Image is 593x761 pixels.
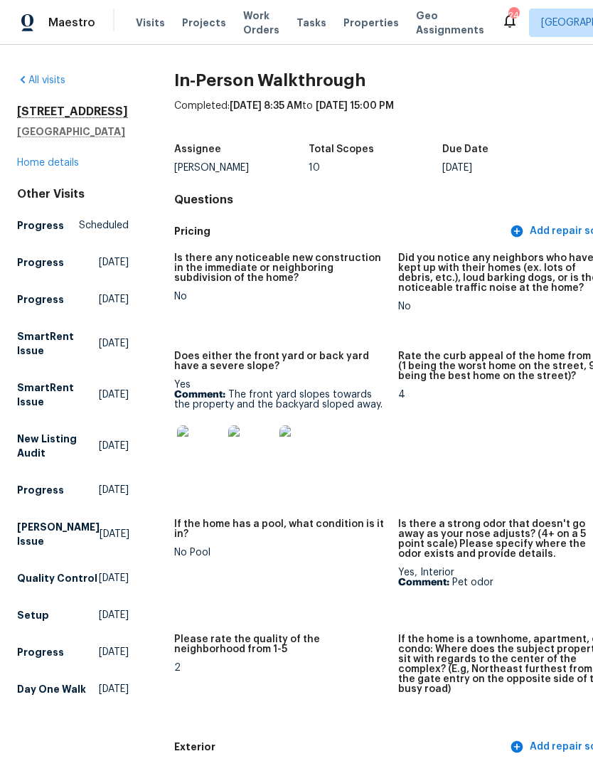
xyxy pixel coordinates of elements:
div: Other Visits [17,187,129,201]
span: [DATE] [99,388,129,402]
span: Properties [343,16,399,30]
h5: Progress [17,292,64,307]
b: Comment: [174,390,225,400]
h5: Total Scopes [309,144,374,154]
span: [DATE] [99,336,129,351]
h5: Please rate the quality of the neighborhood from 1-5 [174,634,386,654]
span: Projects [182,16,226,30]
div: 24 [508,9,518,23]
h5: Progress [17,255,64,270]
span: [DATE] [100,527,129,541]
span: Work Orders [243,9,279,37]
h5: SmartRent Issue [17,329,99,358]
span: [DATE] [99,439,129,453]
div: 2 [174,663,386,673]
span: [DATE] 15:00 PM [316,101,394,111]
div: [PERSON_NAME] [174,163,309,173]
h5: Pricing [174,224,507,239]
a: [PERSON_NAME] Issue[DATE] [17,514,129,554]
h5: Progress [17,218,64,233]
div: [DATE] [442,163,577,173]
div: No Pool [174,548,386,558]
a: New Listing Audit[DATE] [17,426,129,466]
h5: [PERSON_NAME] Issue [17,520,100,548]
span: Geo Assignments [416,9,484,37]
span: [DATE] [99,483,129,497]
a: SmartRent Issue[DATE] [17,324,129,363]
h5: Progress [17,483,64,497]
span: Scheduled [79,218,129,233]
a: SmartRent Issue[DATE] [17,375,129,415]
div: No [174,292,386,302]
span: [DATE] [99,645,129,659]
h5: If the home has a pool, what condition is it in? [174,519,386,539]
h5: Setup [17,608,49,622]
a: Progress[DATE] [17,477,129,503]
span: [DATE] [99,255,129,270]
span: [DATE] 8:35 AM [230,101,302,111]
h5: Is there any noticeable new construction in the immediate or neighboring subdivision of the home? [174,253,386,283]
a: Progress[DATE] [17,639,129,665]
p: The front yard slopes towards the property and the backyard sloped away. [174,390,386,410]
span: [DATE] [99,292,129,307]
a: Home details [17,158,79,168]
a: Day One Walk[DATE] [17,676,129,702]
span: [DATE] [99,571,129,585]
span: Visits [136,16,165,30]
h5: Exterior [174,740,507,755]
b: Comment: [398,578,449,587]
h5: Progress [17,645,64,659]
span: Maestro [48,16,95,30]
a: All visits [17,75,65,85]
h5: Due Date [442,144,488,154]
h5: Does either the front yard or back yard have a severe slope? [174,351,386,371]
a: Quality Control[DATE] [17,565,129,591]
h5: New Listing Audit [17,432,99,460]
a: Progress[DATE] [17,287,129,312]
h5: Assignee [174,144,221,154]
span: Tasks [296,18,326,28]
div: 10 [309,163,443,173]
a: Setup[DATE] [17,602,129,628]
span: [DATE] [99,682,129,696]
a: ProgressScheduled [17,213,129,238]
div: Yes [174,380,386,479]
a: Progress[DATE] [17,250,129,275]
h5: Quality Control [17,571,97,585]
h5: SmartRent Issue [17,380,99,409]
h5: Day One Walk [17,682,86,696]
span: [DATE] [99,608,129,622]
